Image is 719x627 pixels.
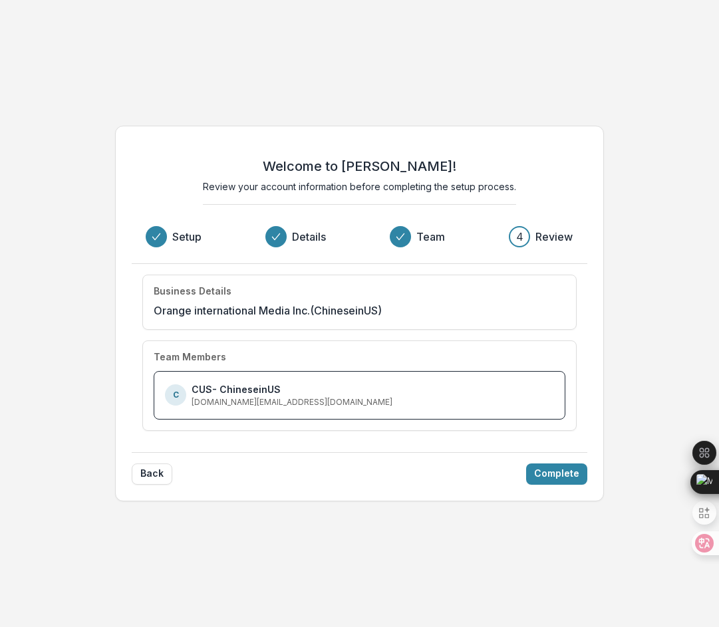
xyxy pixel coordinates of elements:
[172,229,202,245] h3: Setup
[154,352,226,363] h4: Team Members
[146,226,573,247] div: Progress
[516,229,523,245] div: 4
[192,396,392,408] p: [DOMAIN_NAME][EMAIL_ADDRESS][DOMAIN_NAME]
[132,463,172,485] button: Back
[154,303,382,318] p: Orange international Media Inc. (ChineseinUS)
[263,158,456,174] h2: Welcome to [PERSON_NAME]!
[292,229,326,245] h3: Details
[535,229,573,245] h3: Review
[192,382,281,396] p: CUS- ChineseinUS
[203,180,516,193] p: Review your account information before completing the setup process.
[173,389,179,401] p: C
[154,286,231,297] h4: Business Details
[526,463,587,485] button: Complete
[416,229,445,245] h3: Team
